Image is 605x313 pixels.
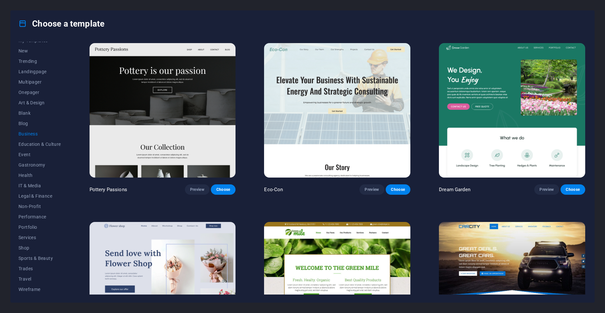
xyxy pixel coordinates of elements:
[18,79,61,85] span: Multipager
[18,59,61,64] span: Trending
[18,201,61,212] button: Non-Profit
[18,118,61,129] button: Blog
[18,253,61,263] button: Sports & Beauty
[359,184,384,195] button: Preview
[18,191,61,201] button: Legal & Finance
[18,98,61,108] button: Art & Design
[18,173,61,178] span: Health
[18,243,61,253] button: Shop
[18,66,61,77] button: Landingpage
[18,129,61,139] button: Business
[18,214,61,219] span: Performance
[18,287,61,292] span: Wireframe
[90,43,236,178] img: Pottery Passions
[18,245,61,250] span: Shop
[18,284,61,295] button: Wireframe
[439,186,470,193] p: Dream Garden
[18,225,61,230] span: Portfolio
[18,139,61,149] button: Education & Culture
[18,235,61,240] span: Services
[90,186,127,193] p: Pottery Passions
[18,276,61,282] span: Travel
[18,193,61,199] span: Legal & Finance
[211,184,236,195] button: Choose
[539,187,554,192] span: Preview
[18,274,61,284] button: Travel
[18,152,61,157] span: Event
[18,232,61,243] button: Services
[18,100,61,105] span: Art & Design
[18,77,61,87] button: Multipager
[18,180,61,191] button: IT & Media
[18,162,61,168] span: Gastronomy
[18,149,61,160] button: Event
[18,212,61,222] button: Performance
[18,160,61,170] button: Gastronomy
[439,43,585,178] img: Dream Garden
[18,266,61,271] span: Trades
[18,256,61,261] span: Sports & Beauty
[365,187,379,192] span: Preview
[18,110,61,116] span: Blank
[534,184,559,195] button: Preview
[18,131,61,136] span: Business
[18,90,61,95] span: Onepager
[566,187,580,192] span: Choose
[264,186,283,193] p: Eco-Con
[18,46,61,56] button: New
[18,183,61,188] span: IT & Media
[264,43,410,178] img: Eco-Con
[216,187,230,192] span: Choose
[18,204,61,209] span: Non-Profit
[18,142,61,147] span: Education & Culture
[18,18,104,29] h4: Choose a template
[185,184,210,195] button: Preview
[391,187,405,192] span: Choose
[18,56,61,66] button: Trending
[18,263,61,274] button: Trades
[561,184,585,195] button: Choose
[18,69,61,74] span: Landingpage
[18,108,61,118] button: Blank
[190,187,204,192] span: Preview
[18,48,61,53] span: New
[18,170,61,180] button: Health
[18,121,61,126] span: Blog
[386,184,410,195] button: Choose
[18,222,61,232] button: Portfolio
[18,87,61,98] button: Onepager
